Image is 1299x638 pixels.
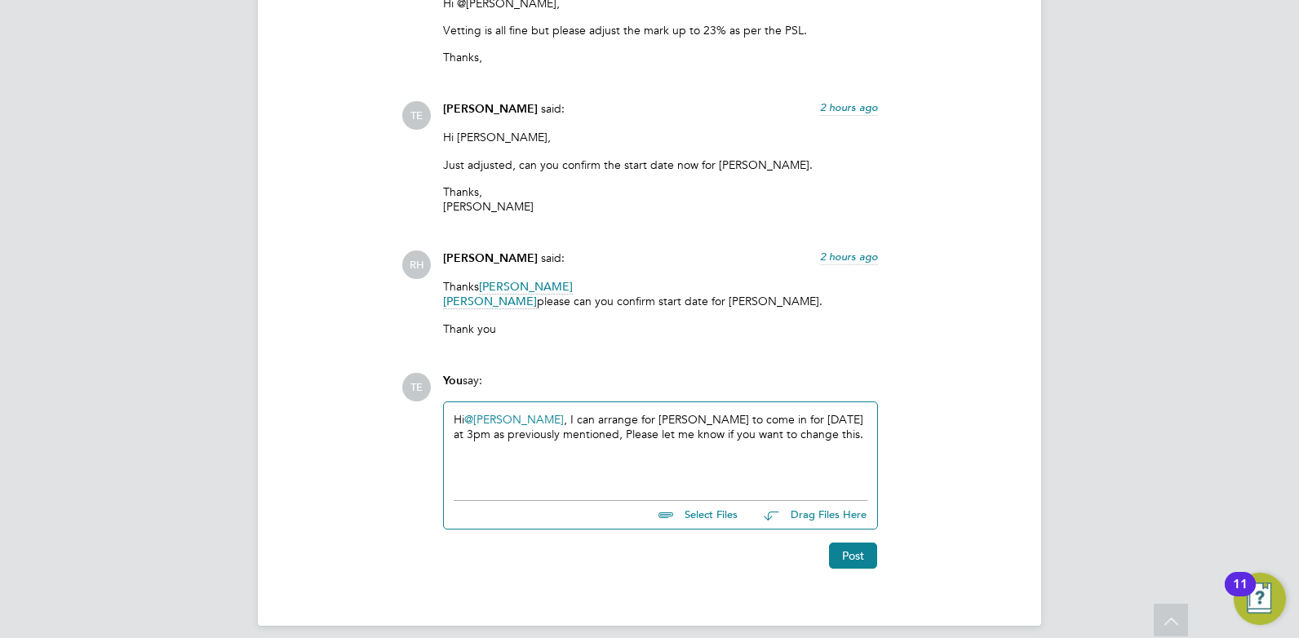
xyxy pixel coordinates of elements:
[402,250,431,279] span: RH
[1234,573,1286,625] button: Open Resource Center, 11 new notifications
[479,279,573,295] span: [PERSON_NAME]
[443,374,463,388] span: You
[464,412,564,427] a: @[PERSON_NAME]
[454,412,867,482] div: Hi ​, I can arrange for [PERSON_NAME] to come in for [DATE] at 3pm as previously mentioned, Pleas...
[443,251,538,265] span: [PERSON_NAME]
[443,294,537,309] span: [PERSON_NAME]
[402,373,431,401] span: TE
[443,373,878,401] div: say:
[443,321,878,336] p: Thank you
[751,498,867,533] button: Drag Files Here
[443,184,878,214] p: Thanks, [PERSON_NAME]
[443,50,878,64] p: Thanks,
[1233,584,1248,605] div: 11
[443,102,538,116] span: [PERSON_NAME]
[541,101,565,116] span: said:
[829,543,877,569] button: Post
[541,250,565,265] span: said:
[443,130,878,144] p: Hi [PERSON_NAME],
[443,157,878,172] p: Just adjusted, can you confirm the start date now for [PERSON_NAME].
[443,279,878,308] p: Thanks please can you confirm start date for [PERSON_NAME].
[443,23,878,38] p: Vetting is all fine but please adjust the mark up to 23% as per the PSL.
[402,101,431,130] span: TE
[820,100,878,114] span: 2 hours ago
[820,250,878,264] span: 2 hours ago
